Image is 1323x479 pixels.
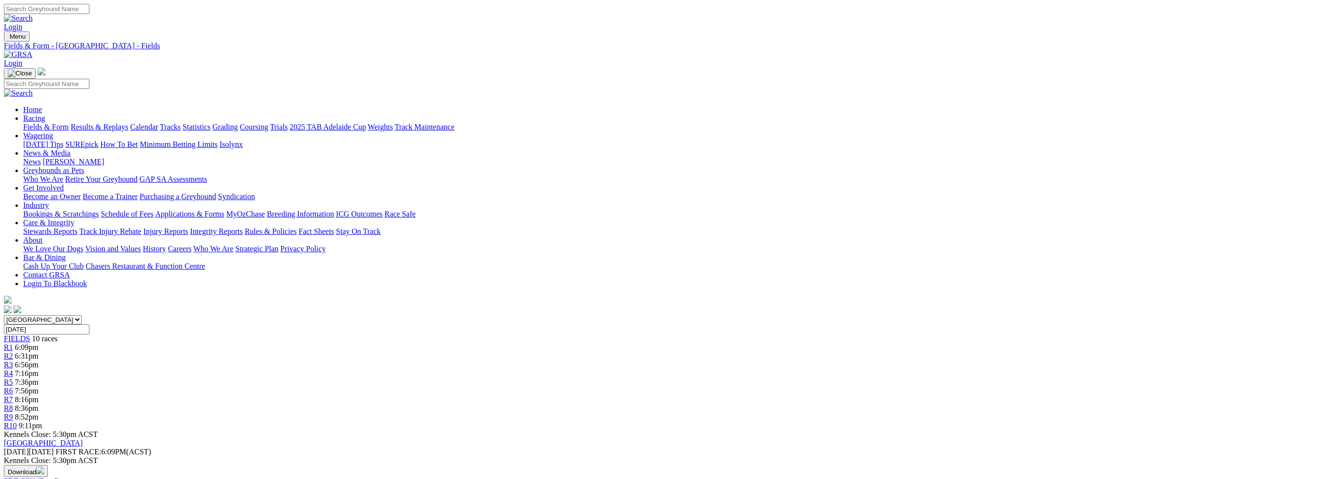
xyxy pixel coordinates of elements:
[193,245,233,253] a: Who We Are
[143,227,188,235] a: Injury Reports
[43,158,104,166] a: [PERSON_NAME]
[85,245,141,253] a: Vision and Values
[4,343,13,351] span: R1
[15,343,39,351] span: 6:09pm
[65,175,138,183] a: Retire Your Greyhound
[4,361,13,369] a: R3
[395,123,454,131] a: Track Maintenance
[83,192,138,201] a: Become a Trainer
[71,123,128,131] a: Results & Replays
[4,448,29,456] span: [DATE]
[23,140,63,148] a: [DATE] Tips
[270,123,288,131] a: Trials
[23,192,1319,201] div: Get Involved
[23,149,71,157] a: News & Media
[4,31,29,42] button: Toggle navigation
[4,68,36,79] button: Toggle navigation
[235,245,278,253] a: Strategic Plan
[14,305,21,313] img: twitter.svg
[160,123,181,131] a: Tracks
[23,184,64,192] a: Get Involved
[101,140,138,148] a: How To Bet
[23,158,41,166] a: News
[56,448,151,456] span: 6:09PM(ACST)
[4,378,13,386] a: R5
[143,245,166,253] a: History
[4,352,13,360] a: R2
[15,404,39,412] span: 8:36pm
[15,361,39,369] span: 6:56pm
[36,466,44,474] img: download.svg
[23,105,42,114] a: Home
[226,210,265,218] a: MyOzChase
[10,33,26,40] span: Menu
[4,421,17,430] a: R10
[245,227,297,235] a: Rules & Policies
[4,79,89,89] input: Search
[4,430,98,438] span: Kennels Close: 5:30pm ACST
[190,227,243,235] a: Integrity Reports
[4,42,1319,50] a: Fields & Form - [GEOGRAPHIC_DATA] - Fields
[240,123,268,131] a: Coursing
[218,192,255,201] a: Syndication
[4,50,32,59] img: GRSA
[15,413,39,421] span: 8:52pm
[23,166,84,174] a: Greyhounds as Pets
[4,296,12,304] img: logo-grsa-white.png
[4,369,13,377] a: R4
[4,456,1319,465] div: Kennels Close: 5:30pm ACST
[4,14,33,23] img: Search
[15,352,39,360] span: 6:31pm
[213,123,238,131] a: Grading
[23,262,84,270] a: Cash Up Your Club
[267,210,334,218] a: Breeding Information
[4,89,33,98] img: Search
[23,236,43,244] a: About
[23,271,70,279] a: Contact GRSA
[183,123,211,131] a: Statistics
[23,210,1319,218] div: Industry
[79,227,141,235] a: Track Injury Rebate
[290,123,366,131] a: 2025 TAB Adelaide Cup
[19,421,42,430] span: 9:11pm
[23,210,99,218] a: Bookings & Scratchings
[23,123,69,131] a: Fields & Form
[23,227,1319,236] div: Care & Integrity
[23,279,87,288] a: Login To Blackbook
[23,175,63,183] a: Who We Are
[4,404,13,412] a: R8
[23,201,49,209] a: Industry
[4,395,13,404] span: R7
[23,245,1319,253] div: About
[86,262,205,270] a: Chasers Restaurant & Function Centre
[4,334,30,343] a: FIELDS
[15,369,39,377] span: 7:16pm
[140,140,218,148] a: Minimum Betting Limits
[4,448,54,456] span: [DATE]
[4,59,22,67] a: Login
[23,175,1319,184] div: Greyhounds as Pets
[336,227,380,235] a: Stay On Track
[4,387,13,395] a: R6
[4,324,89,334] input: Select date
[4,413,13,421] span: R9
[155,210,224,218] a: Applications & Forms
[4,23,22,31] a: Login
[23,262,1319,271] div: Bar & Dining
[130,123,158,131] a: Calendar
[38,68,45,75] img: logo-grsa-white.png
[23,227,77,235] a: Stewards Reports
[384,210,415,218] a: Race Safe
[4,4,89,14] input: Search
[368,123,393,131] a: Weights
[23,158,1319,166] div: News & Media
[4,439,83,447] a: [GEOGRAPHIC_DATA]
